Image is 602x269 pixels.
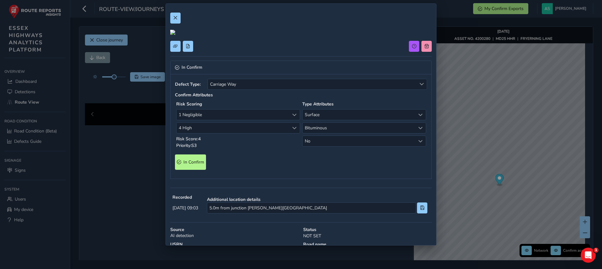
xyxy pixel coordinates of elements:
[303,241,432,247] strong: Road name
[302,101,334,107] strong: Type Attributes
[176,101,202,107] strong: Risk Scoring
[303,110,415,120] span: Surface
[176,136,300,142] p: Risk Score: 4
[303,227,432,233] strong: Status
[289,110,300,120] div: Consequence
[183,159,204,165] span: In Confirm
[303,233,432,239] p: NOT SET
[301,239,434,256] div: Fryerning Lane
[594,248,599,253] span: 1
[415,136,426,146] div: Select Surface cover surround
[176,142,300,149] p: Priority: S3
[172,205,198,211] span: [DATE] 09:03
[416,79,427,89] div: Select a type
[289,123,300,133] div: Likelihood
[177,110,289,120] span: 1 Negligible
[175,154,206,170] button: In Confirm
[415,123,426,133] div: Select Surface material
[175,81,205,87] strong: Defect Type:
[415,110,426,120] div: Select Surface or structural
[208,79,416,89] span: Carriage Way
[172,194,198,200] strong: Recorded
[177,123,289,133] span: 4 High
[168,239,301,256] div: 4200280
[175,92,213,98] strong: Confirm Attributes
[182,65,202,70] span: In Confirm
[303,123,415,133] span: Bituminous
[581,248,596,263] iframe: Intercom live chat
[170,227,299,233] strong: Source
[303,136,415,146] span: No
[168,224,301,241] div: AI detection
[170,74,432,179] div: Collapse
[170,241,299,247] strong: USRN
[170,61,432,74] a: Collapse
[207,196,427,202] strong: Additional location details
